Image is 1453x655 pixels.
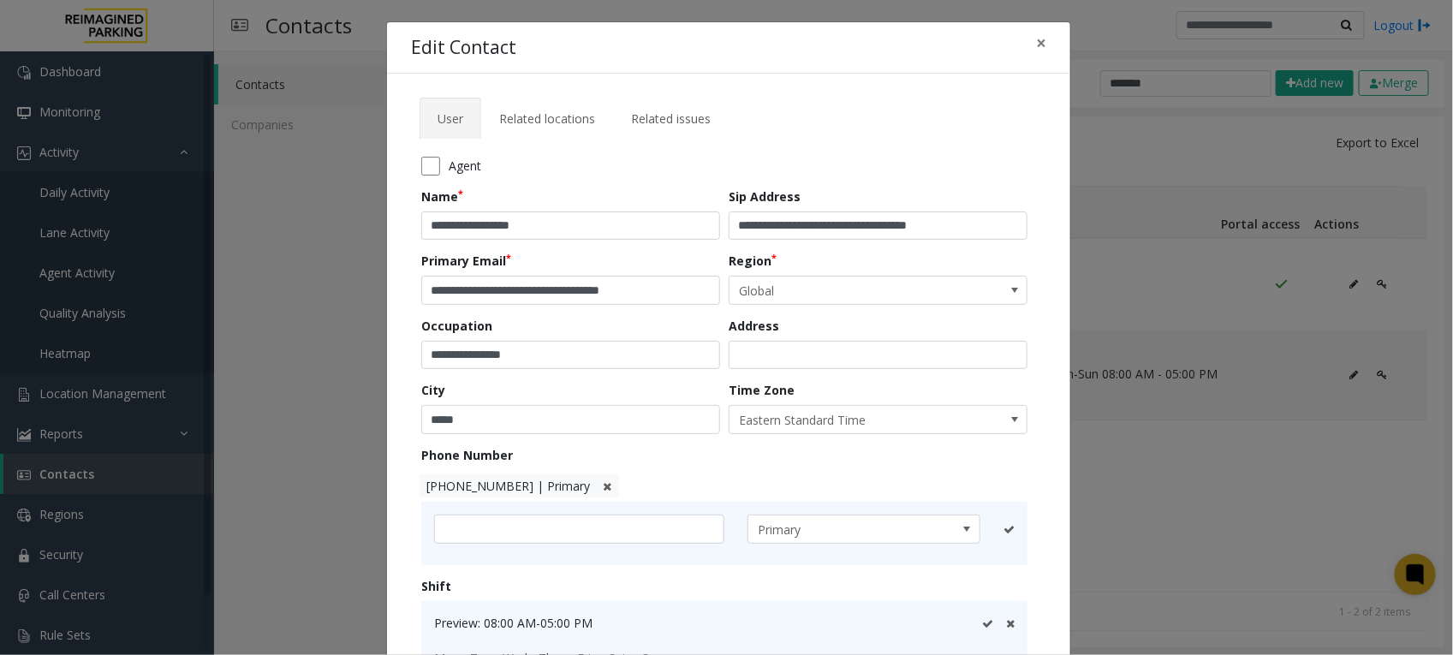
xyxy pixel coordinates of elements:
span: × [1036,31,1046,55]
h4: Edit Contact [411,34,516,62]
span: User [438,110,463,127]
label: Shift [421,577,451,595]
span: Related locations [499,110,595,127]
label: Name [421,188,463,205]
ul: Tabs [420,98,1038,127]
span: [PHONE_NUMBER] | Primary [426,478,590,494]
label: Phone Number [421,446,513,464]
span: Eastern Standard Time [729,406,968,433]
label: Time Zone [729,381,795,399]
span: Global [729,277,968,304]
span: Primary [748,515,932,543]
label: Region [729,252,777,270]
span: Agent [449,157,481,175]
label: Primary Email [421,252,511,270]
label: City [421,381,445,399]
span: Preview: 08:00 AM-05:00 PM [434,615,593,631]
label: Sip Address [729,188,801,205]
label: Occupation [421,317,492,335]
span: Related issues [631,110,711,127]
button: Close [1024,22,1058,64]
label: Address [729,317,779,335]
